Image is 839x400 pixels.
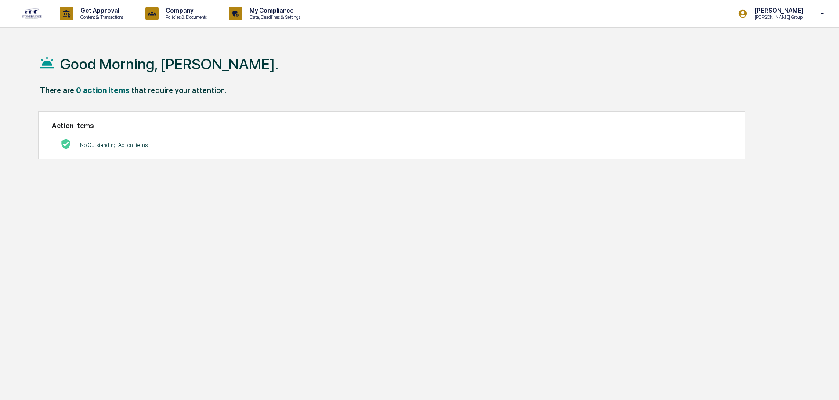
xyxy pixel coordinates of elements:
p: Content & Transactions [73,14,128,20]
p: [PERSON_NAME] [748,7,808,14]
p: Company [159,7,211,14]
p: [PERSON_NAME] Group [748,14,808,20]
img: logo [21,8,42,19]
img: No Actions logo [61,139,71,149]
p: Policies & Documents [159,14,211,20]
p: My Compliance [242,7,305,14]
p: Data, Deadlines & Settings [242,14,305,20]
div: There are [40,86,74,95]
p: No Outstanding Action Items [80,142,148,148]
div: that require your attention. [131,86,227,95]
h1: Good Morning, [PERSON_NAME]. [60,55,278,73]
p: Get Approval [73,7,128,14]
h2: Action Items [52,122,731,130]
div: 0 action items [76,86,130,95]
